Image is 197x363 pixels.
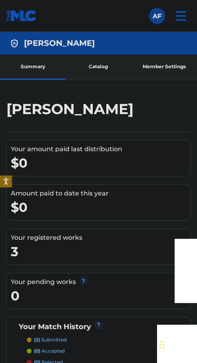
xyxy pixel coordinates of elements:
div: User Menu [149,8,165,24]
h2: [PERSON_NAME] [6,100,137,118]
div: $0 [11,154,190,172]
p: submitted [34,336,67,343]
a: (0) accepted [27,347,180,355]
a: Catalog [66,55,131,80]
div: Widget de chat [157,325,197,363]
span: ? [96,322,102,328]
span: ? [80,278,87,284]
span: (2) [34,337,40,343]
div: Your registered works [11,233,190,243]
div: 3 [11,243,190,260]
img: Accounts [10,39,19,48]
div: Your pending works [11,277,190,287]
span: (0) [34,348,40,354]
p: accepted [34,347,65,355]
h4: Pablo cruz [24,38,95,48]
div: Your Match History [17,322,180,332]
div: $0 [11,198,190,216]
img: MLC Logo [6,10,37,22]
iframe: Resource Center [175,239,197,303]
iframe: Chat Widget [157,325,197,363]
img: menu [171,6,191,26]
div: Arrastar [159,333,164,357]
a: Member Settings [131,55,197,80]
div: Your amount paid last distribution [11,144,190,154]
div: 0 [11,287,190,305]
div: Amount paid to date this year [11,189,190,198]
a: (2) submitted [27,336,180,343]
